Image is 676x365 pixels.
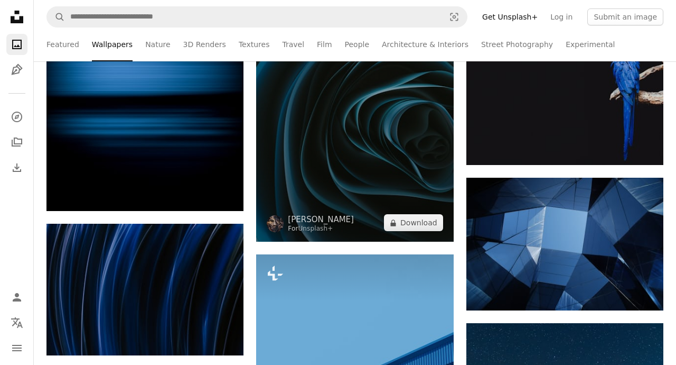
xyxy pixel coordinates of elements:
[6,6,27,30] a: Home — Unsplash
[384,214,443,231] button: Download
[145,28,170,61] a: Nature
[466,178,663,311] img: low angle photo of curtain wall building
[466,94,663,104] a: blue parrot standing on brown tree branch
[239,28,270,61] a: Textures
[476,8,544,25] a: Get Unsplash+
[6,287,27,308] a: Log in / Sign up
[544,8,579,25] a: Log in
[288,225,354,233] div: For
[6,337,27,359] button: Menu
[282,28,304,61] a: Travel
[46,28,79,61] a: Featured
[46,224,243,355] img: blue and white light illustration
[317,28,332,61] a: Film
[345,28,370,61] a: People
[466,33,663,165] img: blue parrot standing on brown tree branch
[256,89,453,98] a: a computer generated image of a blue rose
[6,312,27,333] button: Language
[6,34,27,55] a: Photos
[6,59,27,80] a: Illustrations
[6,157,27,178] a: Download History
[46,83,243,92] a: blue and white light digital wallpaper
[288,214,354,225] a: [PERSON_NAME]
[183,28,226,61] a: 3D Renders
[46,6,467,28] form: Find visuals sitewide
[566,28,615,61] a: Experimental
[481,28,553,61] a: Street Photography
[466,239,663,249] a: low angle photo of curtain wall building
[6,132,27,153] a: Collections
[382,28,468,61] a: Architecture & Interiors
[46,285,243,294] a: blue and white light illustration
[47,7,65,27] button: Search Unsplash
[442,7,467,27] button: Visual search
[298,225,333,232] a: Unsplash+
[587,8,663,25] button: Submit an image
[267,215,284,232] img: Go to Pawel Czerwinski's profile
[6,106,27,127] a: Explore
